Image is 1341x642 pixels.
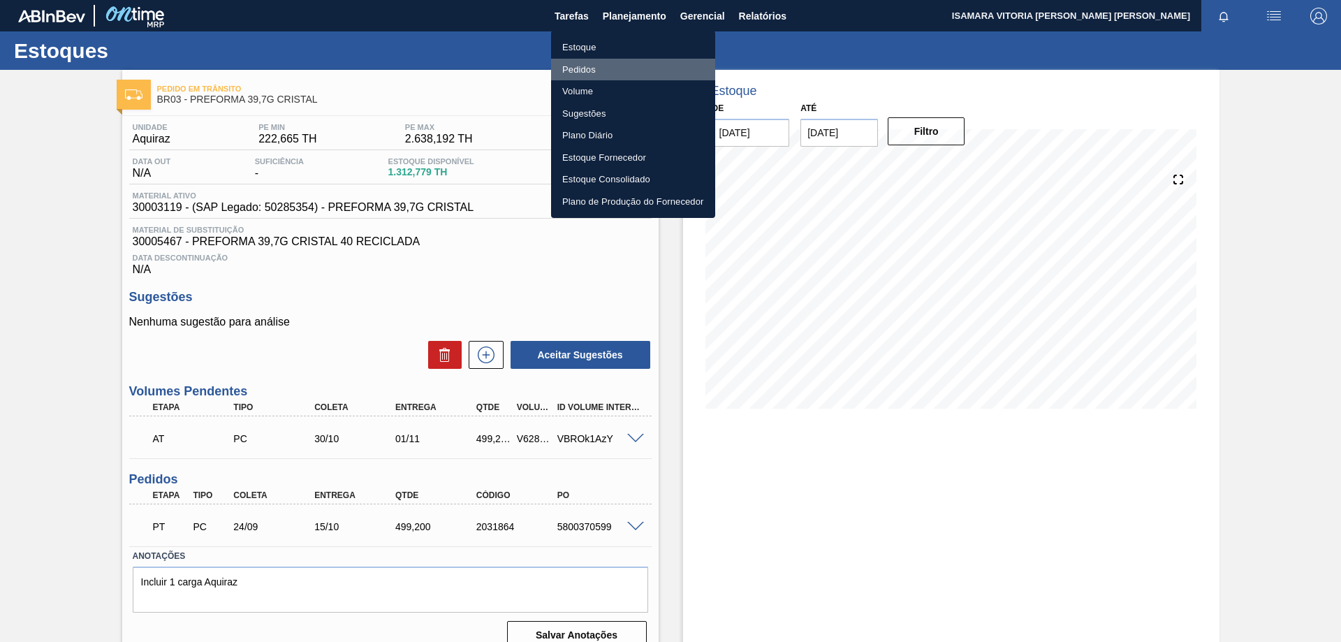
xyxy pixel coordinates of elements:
a: Estoque Consolidado [551,168,715,191]
a: Estoque [551,36,715,59]
a: Volume [551,80,715,103]
a: Sugestões [551,103,715,125]
a: Plano de Produção do Fornecedor [551,191,715,213]
a: Estoque Fornecedor [551,147,715,169]
a: Pedidos [551,59,715,81]
a: Plano Diário [551,124,715,147]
